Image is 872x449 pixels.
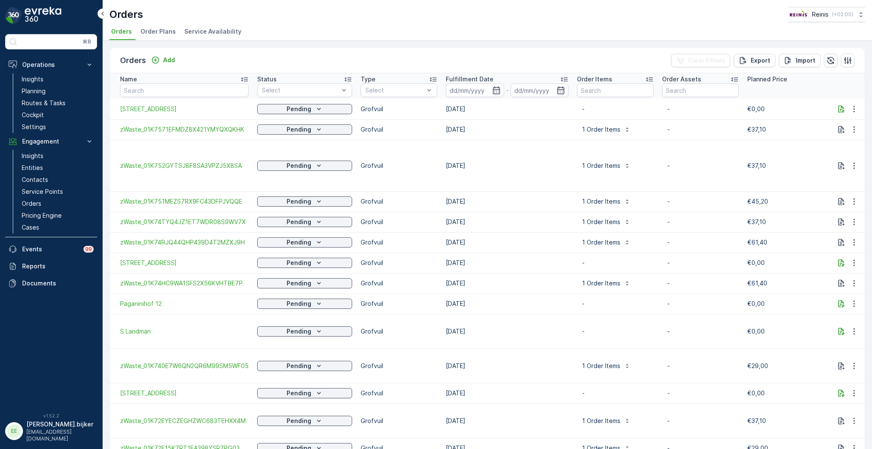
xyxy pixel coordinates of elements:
[747,279,767,287] span: €61,40
[26,429,93,442] p: [EMAIL_ADDRESS][DOMAIN_NAME]
[287,362,311,370] p: Pending
[120,197,249,206] a: zWaste_01K751MEZS7RX9FC43DFPJVQQE
[120,259,249,267] a: donaulaan 156
[812,10,829,19] p: Reinis
[442,253,573,273] td: [DATE]
[257,416,352,426] button: Pending
[22,87,46,95] p: Planning
[257,299,352,309] button: Pending
[120,238,249,247] span: zWaste_01K74RJQ44QHP439D4T2MZXJ9H
[511,83,569,97] input: dd/mm/yyyy
[747,218,766,225] span: €37,10
[18,222,97,233] a: Cases
[442,191,573,212] td: [DATE]
[120,75,137,83] p: Name
[361,362,437,370] p: Grofvuil
[747,259,765,266] span: €0,00
[120,279,249,288] span: zWaste_01K74HC9WA1SFS2X56KVHTBE7P
[120,125,249,134] a: zWaste_01K7571EFMDZ8X421YMYQXQKHK
[120,218,249,226] a: zWaste_01K74TYQ4JZ1ET7WDR08S9WV7X
[120,389,249,397] span: [STREET_ADDRESS]
[257,217,352,227] button: Pending
[5,7,22,24] img: logo
[5,133,97,150] button: Engagement
[361,161,437,170] p: Grofvuil
[361,125,437,134] p: Grofvuil
[184,27,241,36] span: Service Availability
[22,111,44,119] p: Cockpit
[120,417,249,425] span: zWaste_01K72EYECZEGHZWC683TEHXX4M
[667,279,734,288] p: -
[442,212,573,232] td: [DATE]
[262,86,339,95] p: Select
[18,121,97,133] a: Settings
[287,299,311,308] p: Pending
[22,223,39,232] p: Cases
[18,210,97,222] a: Pricing Engine
[779,54,820,67] button: Import
[287,259,311,267] p: Pending
[582,327,648,336] p: -
[442,273,573,294] td: [DATE]
[667,417,734,425] p: -
[120,327,249,336] a: S Landman
[442,119,573,140] td: [DATE]
[148,55,178,65] button: Add
[747,75,787,83] p: Planned Price
[667,327,734,336] p: -
[287,197,311,206] p: Pending
[18,85,97,97] a: Planning
[582,105,648,113] p: -
[751,56,770,65] p: Export
[667,389,734,397] p: -
[667,161,734,170] p: -
[734,54,775,67] button: Export
[442,232,573,253] td: [DATE]
[671,54,730,67] button: Clear Filters
[5,420,97,442] button: EE[PERSON_NAME].bijker[EMAIL_ADDRESS][DOMAIN_NAME]
[577,75,612,83] p: Order Items
[662,75,701,83] p: Order Assets
[111,27,132,36] span: Orders
[18,198,97,210] a: Orders
[287,389,311,397] p: Pending
[442,403,573,438] td: [DATE]
[5,258,97,275] a: Reports
[442,140,573,191] td: [DATE]
[287,105,311,113] p: Pending
[257,388,352,398] button: Pending
[120,389,249,397] a: Iepenlaan 4A
[22,262,94,271] p: Reports
[747,162,766,169] span: €37,10
[747,239,767,246] span: €61,40
[120,299,249,308] span: Paganinihof 12
[667,125,734,134] p: -
[120,55,146,66] p: Orders
[582,299,648,308] p: -
[577,276,636,290] button: 1 Order Items
[442,314,573,348] td: [DATE]
[120,105,249,113] span: [STREET_ADDRESS]
[506,85,509,95] p: -
[361,259,437,267] p: Grofvuil
[667,238,734,247] p: -
[109,8,143,21] p: Orders
[832,11,853,18] p: ( +02:00 )
[287,417,311,425] p: Pending
[577,83,654,97] input: Search
[141,27,176,36] span: Order Plans
[22,60,80,69] p: Operations
[446,83,504,97] input: dd/mm/yyyy
[361,417,437,425] p: Grofvuil
[747,389,765,397] span: €0,00
[257,326,352,337] button: Pending
[667,299,734,308] p: -
[747,198,768,205] span: €45,20
[22,245,78,253] p: Events
[18,97,97,109] a: Routes & Tasks
[747,362,768,369] span: €29,00
[120,259,249,267] span: [STREET_ADDRESS]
